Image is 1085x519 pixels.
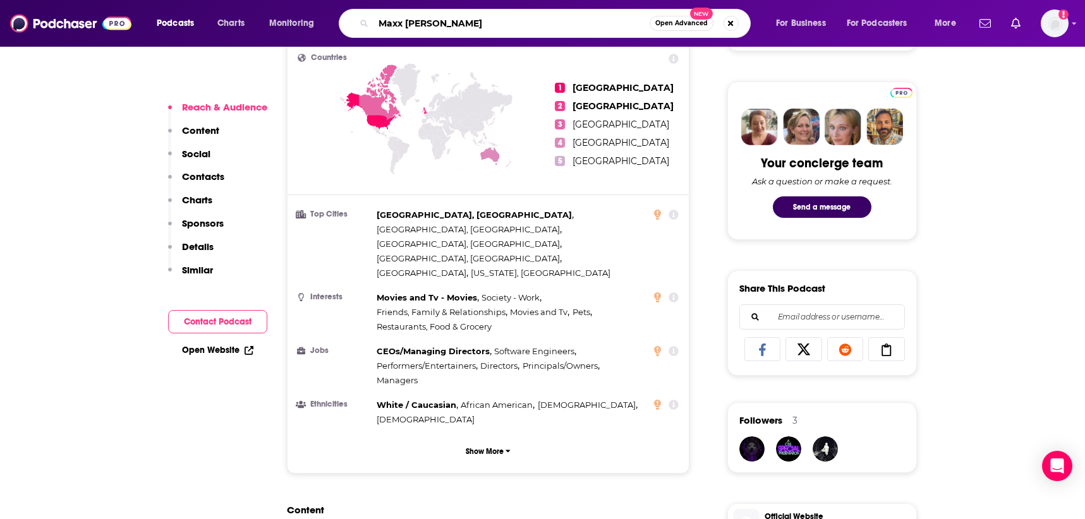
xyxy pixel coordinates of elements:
button: Reach & Audience [168,101,267,124]
span: , [461,398,535,412]
span: , [377,398,458,412]
span: , [377,290,479,305]
p: Reach & Audience [182,101,267,113]
span: Charts [217,15,245,32]
span: 2 [555,101,565,111]
span: 4 [555,138,565,148]
button: Content [168,124,219,148]
button: open menu [148,13,210,33]
button: Open AdvancedNew [650,16,713,31]
img: Sydney Profile [741,109,778,145]
button: Contact Podcast [168,310,267,333]
span: [GEOGRAPHIC_DATA], [GEOGRAPHIC_DATA] [377,224,560,234]
img: Podchaser Pro [890,88,912,98]
span: More [935,15,956,32]
span: Open Advanced [655,20,708,27]
p: Show More [466,447,504,456]
span: Pets [573,307,590,317]
img: Podchaser - Follow, Share and Rate Podcasts [10,11,131,35]
span: [GEOGRAPHIC_DATA] [573,82,674,93]
p: Similar [182,264,213,276]
span: 1 [555,83,565,93]
img: jamaro92 [813,436,838,462]
span: [US_STATE], [GEOGRAPHIC_DATA] [471,268,610,278]
span: , [377,208,574,222]
h3: Interests [298,293,372,301]
h2: Content [287,504,680,516]
button: Send a message [773,196,871,218]
span: For Podcasters [847,15,907,32]
img: kackerson [776,436,801,462]
h3: Jobs [298,347,372,355]
img: User Profile [1041,9,1069,37]
span: Performers/Entertainers [377,361,476,371]
div: Your concierge team [761,155,883,171]
span: [GEOGRAPHIC_DATA] [377,268,466,278]
span: , [480,359,519,373]
h3: Share This Podcast [739,282,825,294]
a: Pro website [890,86,912,98]
span: Principals/Owners [523,361,598,371]
p: Social [182,148,210,160]
input: Search podcasts, credits, & more... [373,13,650,33]
span: Society - Work [482,292,540,302]
span: Restaurants, Food & Grocery [377,321,492,331]
p: Details [182,241,214,253]
button: Similar [168,264,213,287]
span: Movies and Tv [510,307,567,317]
span: [DEMOGRAPHIC_DATA] [377,414,475,424]
span: [DEMOGRAPHIC_DATA] [538,400,636,410]
button: open menu [260,13,330,33]
a: Show notifications dropdown [974,13,996,34]
button: Show More [298,439,679,463]
span: Followers [739,414,782,426]
span: , [377,251,562,266]
span: [GEOGRAPHIC_DATA] [573,119,669,130]
span: Countries [311,54,347,62]
p: Contacts [182,170,224,182]
span: 3 [555,119,565,129]
span: [GEOGRAPHIC_DATA] [573,155,669,167]
span: Movies and Tv - Movies [377,292,477,302]
span: , [573,305,592,319]
span: Monitoring [269,15,314,32]
span: , [482,290,542,305]
span: 5 [555,156,565,166]
span: [GEOGRAPHIC_DATA] [573,100,674,112]
span: , [494,344,576,359]
div: Search followers [739,304,905,330]
span: Directors [480,361,518,371]
button: Social [168,148,210,171]
a: Open Website [182,345,253,355]
button: Show profile menu [1041,9,1069,37]
span: , [523,359,600,373]
p: Charts [182,194,212,206]
p: Sponsors [182,217,224,229]
h3: Top Cities [298,210,372,218]
a: Share on Reddit [827,337,864,361]
button: Charts [168,194,212,217]
img: ErosPrimodial [739,436,765,462]
span: Managers [377,375,418,385]
div: Ask a question or make a request. [752,176,892,186]
a: Charts [209,13,252,33]
h3: Ethnicities [298,400,372,409]
div: Search podcasts, credits, & more... [351,9,763,38]
span: [GEOGRAPHIC_DATA], [GEOGRAPHIC_DATA] [377,210,572,220]
a: Share on Facebook [744,337,781,361]
span: , [377,222,562,237]
a: Copy Link [868,337,905,361]
span: New [690,8,713,20]
button: Details [168,241,214,264]
input: Email address or username... [750,305,894,329]
span: , [377,359,478,373]
span: , [377,344,492,359]
button: Sponsors [168,217,224,241]
p: Content [182,124,219,136]
span: , [377,237,562,251]
img: Jules Profile [825,109,861,145]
